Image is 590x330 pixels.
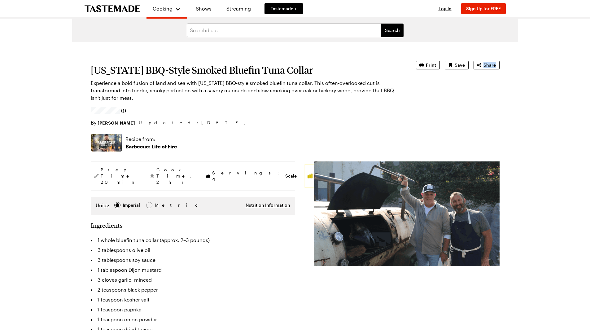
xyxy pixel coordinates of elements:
[271,6,297,12] span: Tastemade +
[455,62,465,68] span: Save
[153,6,173,11] span: Cooking
[433,6,457,12] button: Log In
[212,176,215,182] span: 4
[91,64,399,76] h1: [US_STATE] BBQ-Style Smoked Bluefin Tuna Collar
[212,170,282,183] span: Servings:
[96,202,109,209] label: Units:
[91,255,295,265] li: 3 tablespoons soy sauce
[474,61,500,69] button: Share
[85,5,140,12] a: To Tastemade Home Page
[314,161,500,266] img: Recipe image thumbnail
[123,202,141,209] span: Imperial
[139,119,252,126] span: Updated : [DATE]
[125,135,177,143] p: Recipe from:
[461,3,506,14] button: Sign Up for FREE
[439,6,452,11] span: Log In
[426,62,436,68] span: Print
[91,285,295,295] li: 2 teaspoons black pepper
[91,119,135,126] p: By
[91,235,295,245] li: 1 whole bluefin tuna collar (approx. 2–3 pounds)
[285,173,297,179] button: Scale
[123,202,140,209] div: Imperial
[381,24,404,37] button: filters
[153,2,181,15] button: Cooking
[91,222,123,229] h2: Ingredients
[91,315,295,324] li: 1 teaspoon onion powder
[98,119,135,126] a: [PERSON_NAME]
[91,265,295,275] li: 1 tablespoon Dijon mustard
[466,6,501,11] span: Sign Up for FREE
[246,202,290,208] button: Nutrition Information
[264,3,303,14] a: Tastemade +
[416,61,440,69] button: Print
[96,202,168,210] div: Imperial Metric
[91,245,295,255] li: 3 tablespoons olive oil
[156,167,195,185] span: Cook Time: 2 hr
[125,143,177,150] p: Barbecue: Life of Fire
[91,134,122,152] img: Show where recipe is used
[125,135,177,150] a: Recipe from:Barbecue: Life of Fire
[155,202,168,209] span: Metric
[91,79,399,102] p: Experience a bold fusion of land and sea with [US_STATE] BBQ-style smoked bluefin tuna collar. Th...
[483,62,496,68] span: Share
[91,305,295,315] li: 1 teaspoon paprika
[101,167,139,185] span: Prep Time: 20 min
[445,61,469,69] button: Save recipe
[91,295,295,305] li: 1 teaspoon kosher salt
[91,275,295,285] li: 3 cloves garlic, minced
[121,107,126,113] span: (1)
[385,27,400,33] span: Search
[91,108,126,113] a: 5/5 stars from 1 reviews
